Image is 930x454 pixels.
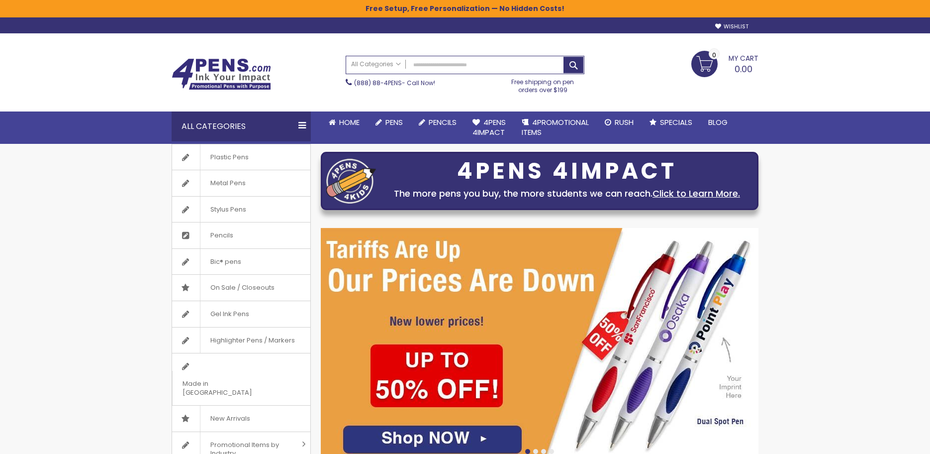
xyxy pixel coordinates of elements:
a: 0.00 0 [691,51,758,76]
span: Gel Ink Pens [200,301,259,327]
span: New Arrivals [200,406,260,432]
span: All Categories [351,60,401,68]
a: Made in [GEOGRAPHIC_DATA] [172,353,310,405]
span: 0 [712,50,716,60]
a: Specials [642,112,700,133]
span: Specials [660,117,692,127]
a: Home [321,112,368,133]
a: New Arrivals [172,406,310,432]
a: Stylus Pens [172,197,310,223]
a: Pencils [172,223,310,248]
span: Home [339,117,360,127]
img: 4Pens Custom Pens and Promotional Products [172,58,271,90]
a: Rush [597,112,642,133]
span: Metal Pens [200,170,256,196]
a: Plastic Pens [172,144,310,170]
a: Highlighter Pens / Markers [172,328,310,353]
span: Plastic Pens [200,144,259,170]
a: Metal Pens [172,170,310,196]
a: Pencils [411,112,465,133]
span: Made in [GEOGRAPHIC_DATA] [172,371,285,405]
span: 4PROMOTIONAL ITEMS [522,117,589,137]
a: Click to Learn More. [652,187,740,200]
div: The more pens you buy, the more students we can reach. [381,187,753,201]
span: - Call Now! [354,79,435,87]
span: 0.00 [735,63,752,75]
span: On Sale / Closeouts [200,275,284,301]
span: Rush [615,117,634,127]
a: Pens [368,112,411,133]
div: Free shipping on pen orders over $199 [501,74,585,94]
span: Blog [708,117,728,127]
a: Blog [700,112,736,133]
span: Pencils [429,117,457,127]
img: four_pen_logo.png [326,158,376,204]
div: 4PENS 4IMPACT [381,161,753,182]
span: Highlighter Pens / Markers [200,328,305,353]
span: Pens [385,117,403,127]
a: (888) 88-4PENS [354,79,402,87]
a: Bic® pens [172,249,310,275]
span: Pencils [200,223,243,248]
a: On Sale / Closeouts [172,275,310,301]
a: Wishlist [715,23,748,30]
a: All Categories [346,56,406,73]
div: All Categories [172,112,311,141]
a: Gel Ink Pens [172,301,310,327]
a: 4PROMOTIONALITEMS [514,112,597,144]
span: Bic® pens [200,249,251,275]
span: Stylus Pens [200,197,256,223]
span: 4Pens 4impact [472,117,506,137]
a: 4Pens4impact [465,112,514,144]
